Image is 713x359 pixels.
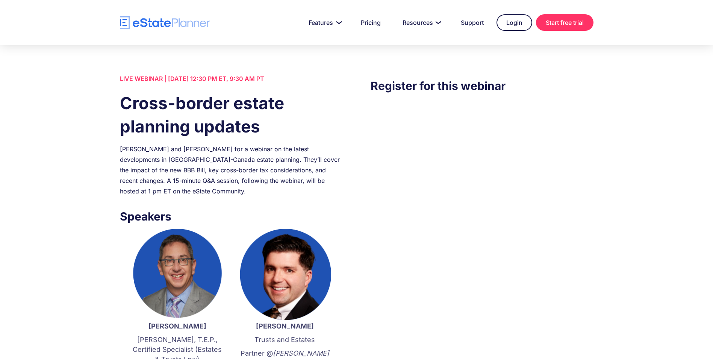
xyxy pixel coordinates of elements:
[394,15,448,30] a: Resources
[120,73,342,84] div: LIVE WEBINAR | [DATE] 12:30 PM ET, 9:30 AM PT
[120,16,210,29] a: home
[536,14,593,31] a: Start free trial
[239,335,331,345] p: Trusts and Estates
[452,15,493,30] a: Support
[371,110,593,237] iframe: Form 0
[120,91,342,138] h1: Cross-border estate planning updates
[148,322,206,330] strong: [PERSON_NAME]
[371,77,593,94] h3: Register for this webinar
[497,14,532,31] a: Login
[256,322,314,330] strong: [PERSON_NAME]
[120,208,342,225] h3: Speakers
[120,144,342,196] div: [PERSON_NAME] and [PERSON_NAME] for a webinar on the latest developments in [GEOGRAPHIC_DATA]-Can...
[352,15,390,30] a: Pricing
[300,15,348,30] a: Features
